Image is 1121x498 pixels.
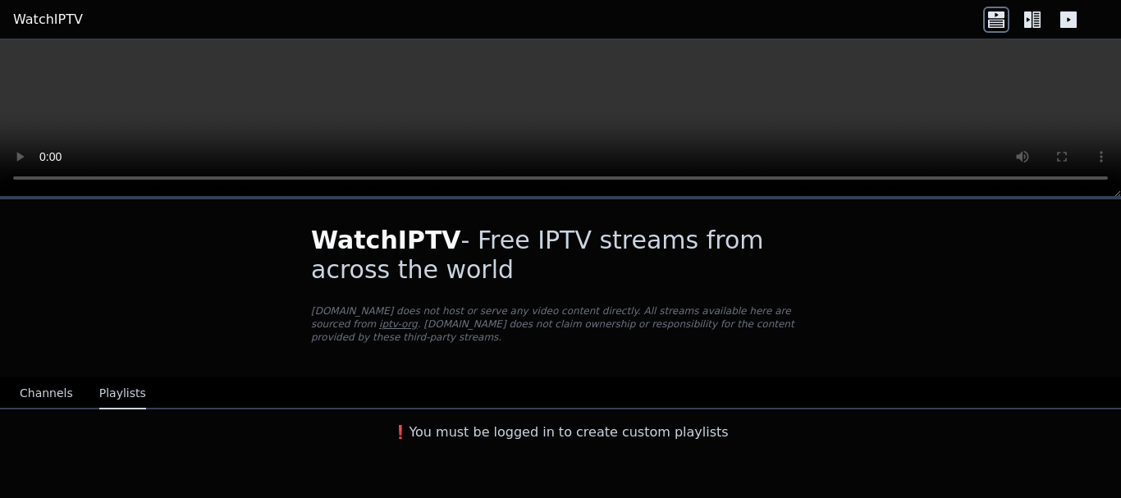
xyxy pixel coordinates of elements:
span: WatchIPTV [311,226,461,254]
a: WatchIPTV [13,10,83,30]
h1: - Free IPTV streams from across the world [311,226,810,285]
p: [DOMAIN_NAME] does not host or serve any video content directly. All streams available here are s... [311,304,810,344]
a: iptv-org [379,318,418,330]
button: Channels [20,378,73,409]
h3: ❗️You must be logged in to create custom playlists [285,423,836,442]
button: Playlists [99,378,146,409]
